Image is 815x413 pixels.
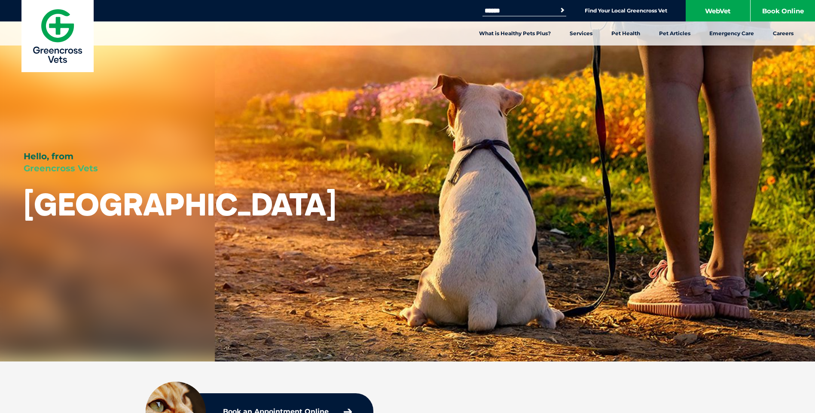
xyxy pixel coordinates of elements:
[700,21,763,46] a: Emergency Care
[24,163,98,173] span: Greencross Vets
[763,21,803,46] a: Careers
[470,21,560,46] a: What is Healthy Pets Plus?
[24,151,73,161] span: Hello, from
[24,187,336,221] h1: [GEOGRAPHIC_DATA]
[602,21,650,46] a: Pet Health
[560,21,602,46] a: Services
[558,6,567,15] button: Search
[585,7,667,14] a: Find Your Local Greencross Vet
[650,21,700,46] a: Pet Articles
